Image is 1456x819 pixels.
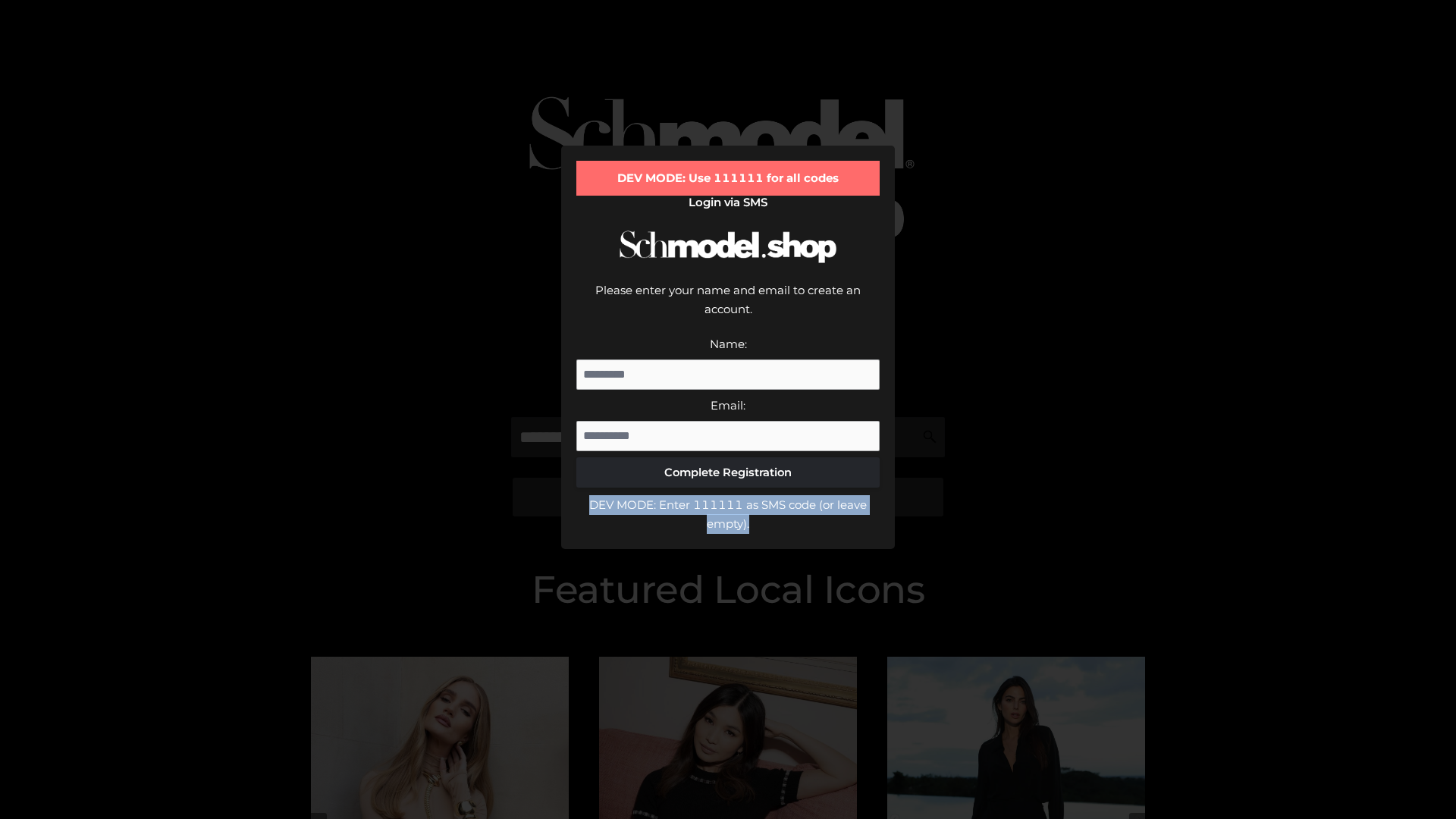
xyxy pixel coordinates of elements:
div: DEV MODE: Enter 111111 as SMS code (or leave empty). [576,495,880,534]
h2: Login via SMS [576,196,880,209]
div: Please enter your name and email to create an account. [576,281,880,334]
label: Email: [711,398,745,413]
div: DEV MODE: Use 111111 for all codes [576,161,880,196]
label: Name: [710,337,747,351]
img: Schmodel Logo [614,217,842,277]
button: Complete Registration [576,457,880,488]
